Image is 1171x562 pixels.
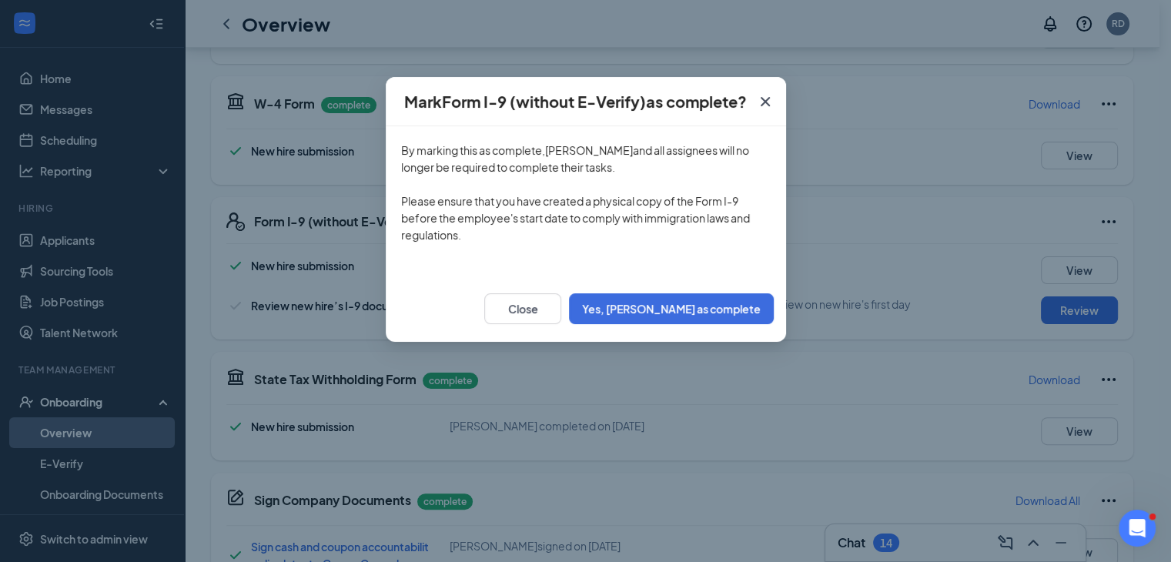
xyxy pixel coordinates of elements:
iframe: Intercom live chat [1119,510,1156,547]
svg: Cross [756,92,775,111]
button: Yes, [PERSON_NAME] as complete [569,293,774,324]
button: Close [484,293,561,324]
button: Close [744,77,786,126]
span: By marking this as complete, [PERSON_NAME] and all assignees will no longer be required to comple... [401,143,750,242]
h4: Mark Form I-9 (without E-Verify) as complete? [404,91,747,112]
